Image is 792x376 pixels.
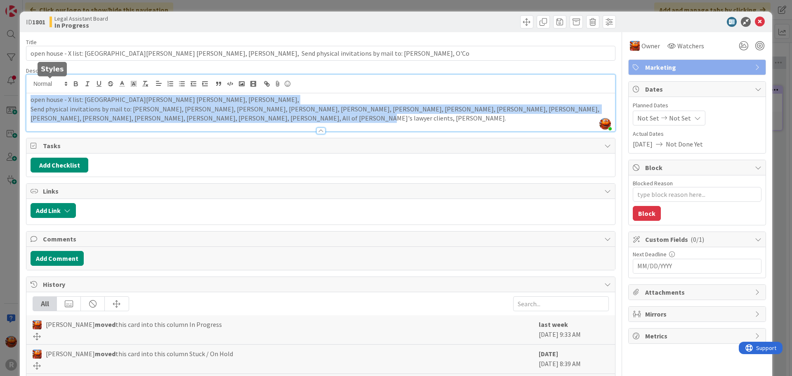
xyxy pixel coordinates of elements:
[26,38,37,46] label: Title
[633,130,761,138] span: Actual Dates
[645,331,751,341] span: Metrics
[637,113,659,123] span: Not Set
[669,113,691,123] span: Not Set
[645,234,751,244] span: Custom Fields
[43,234,600,244] span: Comments
[32,18,45,26] b: 1801
[31,251,84,266] button: Add Comment
[539,349,609,369] div: [DATE] 8:39 AM
[637,259,757,273] input: MM/DD/YYYY
[95,350,115,358] b: moved
[645,84,751,94] span: Dates
[54,15,108,22] span: Legal Assistant Board
[599,118,611,130] img: aA8oODzEalp137YGtSoonM2g49K7iBLo.jpg
[666,139,703,149] span: Not Done Yet
[54,22,108,28] b: In Progress
[31,203,76,218] button: Add Link
[691,235,704,244] span: ( 0/1 )
[41,65,64,73] h5: Styles
[645,309,751,319] span: Mirrors
[633,206,661,221] button: Block
[31,158,88,173] button: Add Checklist
[641,41,660,51] span: Owner
[26,67,54,74] span: Description
[31,104,611,123] p: Send physical invitations by mail to: [PERSON_NAME], [PERSON_NAME], [PERSON_NAME], [PERSON_NAME],...
[513,296,609,311] input: Search...
[645,62,751,72] span: Marketing
[26,46,615,61] input: type card name here...
[43,279,600,289] span: History
[43,141,600,151] span: Tasks
[33,297,57,311] div: All
[677,41,704,51] span: Watchers
[46,319,222,329] span: [PERSON_NAME] this card into this column In Progress
[645,163,751,173] span: Block
[95,320,115,329] b: moved
[46,349,233,359] span: [PERSON_NAME] this card into this column Stuck / On Hold
[645,287,751,297] span: Attachments
[633,101,761,110] span: Planned Dates
[17,1,38,11] span: Support
[33,320,42,329] img: KA
[31,95,611,104] p: open house - X list: [GEOGRAPHIC_DATA][PERSON_NAME] [PERSON_NAME], [PERSON_NAME],
[633,139,653,149] span: [DATE]
[539,320,568,329] b: last week
[26,17,45,27] span: ID
[633,180,673,187] label: Blocked Reason
[539,350,558,358] b: [DATE]
[33,350,42,359] img: KA
[539,319,609,340] div: [DATE] 9:33 AM
[630,41,640,51] img: KA
[633,251,761,257] div: Next Deadline
[43,186,600,196] span: Links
